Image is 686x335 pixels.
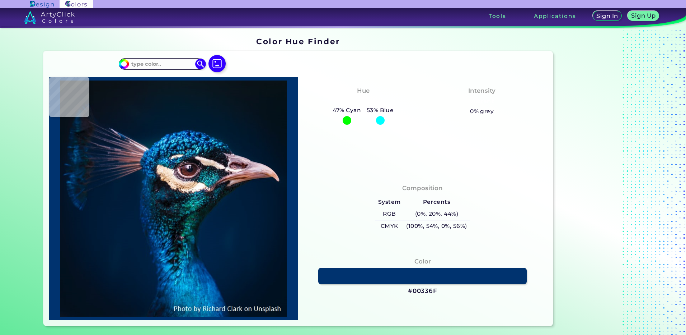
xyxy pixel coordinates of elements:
h4: Composition [402,183,443,193]
h5: Percents [404,196,470,208]
h5: 47% Cyan [330,106,364,115]
h5: (0%, 20%, 44%) [404,208,470,220]
a: Sign Up [629,12,658,20]
h4: Hue [357,86,370,96]
img: ArtyClick Design logo [30,1,54,8]
img: icon search [195,59,206,69]
h3: Vibrant [466,97,498,106]
h5: (100%, 54%, 0%, 56%) [404,220,470,232]
h3: #00336F [408,287,437,295]
img: icon picture [208,55,226,72]
img: logo_artyclick_colors_white.svg [24,11,75,24]
h3: Cyan-Blue [343,97,384,106]
a: Sign In [594,12,621,20]
h4: Intensity [468,86,495,96]
h5: CMYK [375,220,403,232]
h5: RGB [375,208,403,220]
h3: Tools [489,13,506,19]
h3: Applications [534,13,576,19]
h4: Color [414,256,431,267]
h5: System [375,196,403,208]
h1: Color Hue Finder [256,36,340,47]
input: type color.. [129,59,196,69]
h5: Sign In [597,13,617,19]
img: img_pavlin.jpg [53,81,295,317]
h5: 53% Blue [364,106,396,115]
h5: Sign Up [632,13,654,18]
h5: 0% grey [470,107,494,116]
